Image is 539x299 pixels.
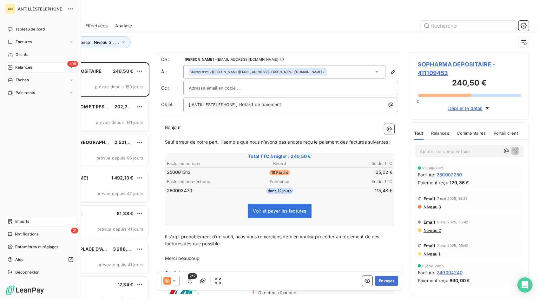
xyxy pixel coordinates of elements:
[71,228,78,234] span: 21
[185,58,214,61] span: [PERSON_NAME]
[318,178,393,185] th: Solde TTC
[16,39,32,45] span: Factures
[424,243,435,248] span: Email
[117,211,133,216] span: 81,38 €
[423,251,440,256] span: Niveau 1
[167,178,242,185] th: Factures non-échues
[191,70,325,74] div: <[PERSON_NAME][EMAIL_ADDRESS][PERSON_NAME][DOMAIN_NAME]>
[30,62,149,299] div: grid
[161,56,183,63] span: De :
[45,36,131,48] button: Niveau de relance : Niveau 3 , ...
[414,131,424,136] span: Tout
[97,227,143,232] span: prévue depuis 41 jours
[418,60,521,77] span: SOPHARMA DEPOSITAIRE - 411109453
[423,204,441,209] span: Niveau 3
[165,234,381,247] span: Il s’agit probablement d’un oubli, nous vous remercions de bien vouloir procéder au règlement de ...
[95,84,143,89] span: prévue depuis 150 jours
[161,69,183,75] label: À :
[446,105,492,112] button: Déplier le détail
[113,246,136,252] span: 3 288,41 €
[375,276,398,286] button: Envoyer
[67,61,78,67] span: +99
[165,139,391,145] span: Sauf erreur de notre part, il semble que nous n’avons pas encore reçu le paiement des factures su...
[45,139,125,145] span: COMMUNE DE [GEOGRAPHIC_DATA]
[115,139,138,145] span: 2 521,47 €
[167,187,242,194] td: 250003470
[242,178,317,185] th: Échéance
[517,277,533,293] div: Open Intercom Messenger
[437,171,462,178] span: 250002250
[236,102,281,107] span: ] Retard de paiement
[189,83,257,93] input: Adresse email en copie ...
[167,160,242,167] th: Factures échues
[18,6,63,11] span: ANTILLESTELEPHONE
[253,208,306,214] span: Voir et payer les factures
[166,153,394,160] span: Total TTC à régler : 240,50 €
[318,169,393,176] td: 125,02 €
[15,219,29,224] span: Imports
[318,160,393,167] th: Solde TTC
[15,244,58,250] span: Paramètres et réglages
[494,131,518,136] span: Portail client
[450,179,469,186] span: 129,36 €
[424,220,435,225] span: Email
[15,26,45,32] span: Tableau de bord
[96,120,143,125] span: prévue depuis 141 jours
[15,269,40,275] span: Déconnexion
[165,255,200,261] span: Merci beaucoup
[16,77,29,83] span: Tâches
[161,102,175,107] span: Objet :
[15,231,38,237] span: Notifications
[15,65,32,70] span: Relances
[5,4,15,14] div: AN
[115,23,132,29] span: Analyse
[421,21,516,31] input: Rechercher
[188,273,197,279] span: 2/2
[118,282,133,287] span: 17,34 €
[423,228,441,233] span: Niveau 2
[16,52,28,58] span: Clients
[54,40,119,45] span: Niveau de relance : Niveau 3 , ...
[215,58,278,61] span: - [EMAIL_ADDRESS][DOMAIN_NAME]
[96,155,143,160] span: prévue depuis 96 jours
[437,269,463,276] span: 240004240
[191,101,236,109] span: ANTILLESTELEPHONE
[422,264,444,268] span: 6 janv. 2025
[269,170,290,175] span: 199 jours
[167,169,191,175] span: 250001313
[16,90,35,96] span: Paiements
[424,196,435,201] span: Email
[448,105,483,112] span: Déplier le détail
[161,85,183,91] label: Cc :
[191,70,208,74] em: Aucun nom
[189,102,190,107] span: [
[417,99,419,104] span: 0
[96,191,143,196] span: prévue depuis 42 jours
[5,255,76,265] a: Aide
[431,131,449,136] span: Relances
[165,270,194,275] span: Cordialement,
[85,23,108,29] span: Effectuées
[111,175,134,180] span: 1 492,13 €
[418,77,521,90] h3: 240,50 €
[115,104,135,109] span: 202,79 €
[418,277,448,284] span: Paiement reçu
[418,269,435,276] span: Facture :
[437,220,469,224] span: 9 avr. 2025, 05:42
[450,277,470,284] span: 890,00 €
[242,160,317,167] th: Retard
[457,131,486,136] span: Commentaires
[437,197,467,200] span: 7 mai 2025, 14:31
[165,125,181,130] span: Bonjour
[266,188,293,194] span: dans 12 jours
[418,179,448,186] span: Paiement reçu
[422,166,444,170] span: 29 juin 2025
[97,262,143,267] span: prévue depuis 41 jours
[113,68,133,74] span: 240,50 €
[5,285,44,295] img: Logo LeanPay
[437,244,469,248] span: 2 avr. 2025, 05:42
[318,187,393,194] td: 115,48 €
[15,257,24,262] span: Aide
[418,171,435,178] span: Facture :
